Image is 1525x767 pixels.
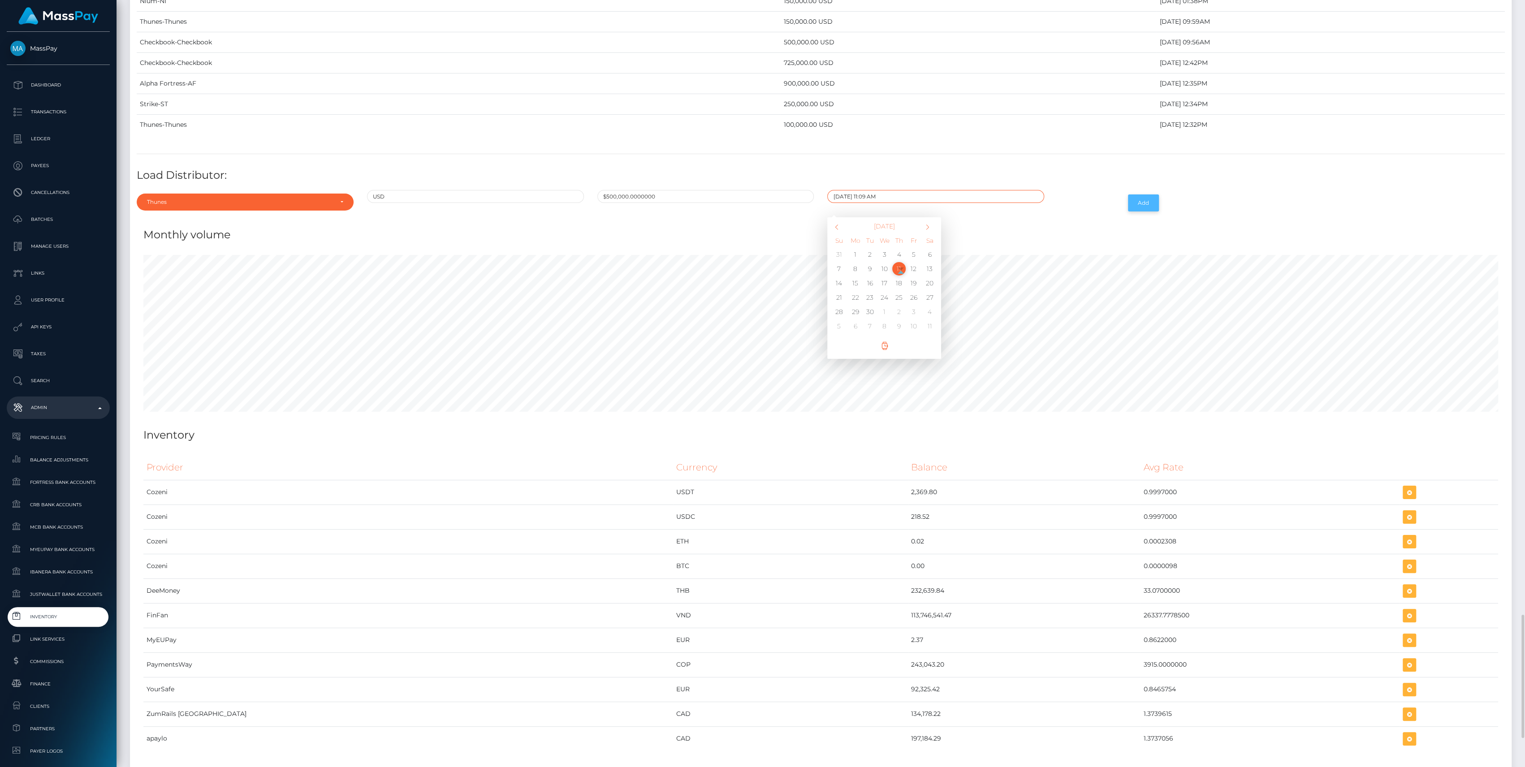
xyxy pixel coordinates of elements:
p: Manage Users [10,240,106,253]
span: Previous Month [831,221,843,233]
span: Fortress Bank Accounts [10,477,106,487]
td: 725,000.00 USD [781,53,1157,73]
a: Select Time [830,342,938,350]
td: apaylo [143,726,673,751]
a: Dashboard [7,74,110,96]
p: Search [10,374,106,388]
td: 2.37 [908,628,1141,652]
td: 218.52 [908,504,1141,529]
th: Th [892,232,907,247]
h4: Inventory [143,427,1498,443]
td: [DATE] 12:42PM [1157,53,1505,73]
span: Pricing Rules [10,432,106,443]
th: Balance [908,455,1141,480]
th: Currency [673,455,908,480]
th: Provider [143,455,673,480]
button: Add [1128,194,1159,211]
th: We [877,232,892,247]
p: Admin [10,401,106,414]
span: MyEUPay Bank Accounts [10,544,106,555]
td: [DATE] 09:56AM [1157,32,1505,53]
a: Ibanera Bank Accounts [7,562,110,582]
td: THB [673,578,908,603]
a: Fortress Bank Accounts [7,473,110,492]
a: Batches [7,208,110,231]
td: 0.8465754 [1141,677,1400,702]
td: ETH [673,529,908,554]
span: Clients [10,701,106,711]
td: Strike-ST [137,94,781,115]
button: Thunes [137,194,354,211]
td: 134,178.22 [908,702,1141,726]
td: 1.3739615 [1141,702,1400,726]
td: EUR [673,628,908,652]
td: MyEUPay [143,628,673,652]
img: MassPay Logo [18,7,98,25]
p: API Keys [10,320,106,334]
td: VND [673,603,908,628]
a: Search [7,370,110,392]
td: YourSafe [143,677,673,702]
td: [DATE] 12:32PM [1157,115,1505,135]
span: JustWallet Bank Accounts [10,589,106,599]
a: Pricing Rules [7,428,110,447]
a: Partners [7,719,110,738]
td: 197,184.29 [908,726,1141,751]
td: 0.02 [908,529,1141,554]
p: Transactions [10,105,106,119]
td: CAD [673,702,908,726]
td: 150,000.00 USD [781,12,1157,32]
a: MyEUPay Bank Accounts [7,540,110,559]
span: Commissions [10,656,106,667]
td: CAD [673,726,908,751]
a: Manage Users [7,235,110,258]
a: CRB Bank Accounts [7,495,110,514]
td: 1.3737056 [1141,726,1400,751]
td: 900,000.00 USD [781,73,1157,94]
td: 0.0002308 [1141,529,1400,554]
span: Ibanera Bank Accounts [10,567,106,577]
a: Ledger [7,128,110,150]
td: DeeMoney [143,578,673,603]
th: Select Month [848,221,921,232]
span: MassPay [7,44,110,52]
td: Alpha Fortress-AF [137,73,781,94]
td: 500,000.00 USD [781,32,1157,53]
h4: Monthly volume [143,227,1498,243]
input: Amount [597,190,814,203]
td: 33.0700000 [1141,578,1400,603]
th: Tu [863,232,877,247]
div: Thunes [147,198,333,206]
td: Thunes-Thunes [137,115,781,135]
td: FinFan [143,603,673,628]
td: 0.9997000 [1141,504,1400,529]
a: Transactions [7,101,110,123]
td: 243,043.20 [908,652,1141,677]
span: Payer Logos [10,746,106,756]
a: JustWallet Bank Accounts [7,585,110,604]
td: USDC [673,504,908,529]
td: Cozeni [143,480,673,504]
span: Link Services [10,634,106,644]
td: Checkbook-Checkbook [137,32,781,53]
td: ZumRails [GEOGRAPHIC_DATA] [143,702,673,726]
td: BTC [673,554,908,578]
p: Links [10,267,106,280]
td: 100,000.00 USD [781,115,1157,135]
span: Balance Adjustments [10,455,106,465]
h4: Load Distributor: [137,168,1505,183]
span: Partners [10,724,106,734]
td: EUR [673,677,908,702]
td: Cozeni [143,504,673,529]
span: Inventory [10,612,106,622]
td: 26337.7778500 [1141,603,1400,628]
td: 0.00 [908,554,1141,578]
td: 0.8622000 [1141,628,1400,652]
td: Checkbook-Checkbook [137,53,781,73]
td: 0.0000098 [1141,554,1400,578]
a: Cancellations [7,181,110,204]
td: [DATE] 12:34PM [1157,94,1505,115]
p: Batches [10,213,106,226]
a: Commissions [7,652,110,671]
a: Taxes [7,343,110,365]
